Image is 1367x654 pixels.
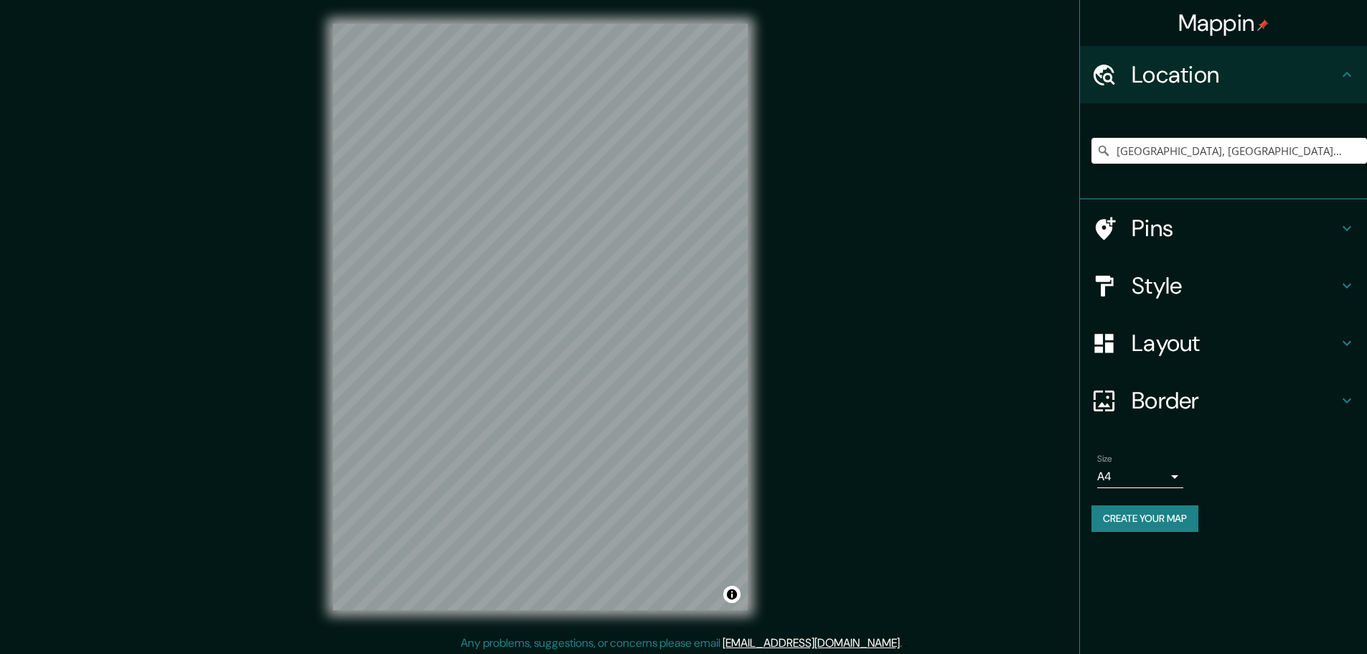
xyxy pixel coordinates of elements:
[1097,465,1183,488] div: A4
[1080,314,1367,372] div: Layout
[1091,505,1198,532] button: Create your map
[902,635,904,652] div: .
[1178,9,1269,37] h4: Mappin
[1132,60,1338,89] h4: Location
[1132,329,1338,358] h4: Layout
[333,24,748,610] canvas: Map
[723,635,900,650] a: [EMAIL_ADDRESS][DOMAIN_NAME]
[1080,372,1367,429] div: Border
[1239,598,1351,638] iframe: Help widget launcher
[723,586,741,603] button: Toggle attribution
[1080,257,1367,314] div: Style
[1091,138,1367,164] input: Pick your city or area
[1132,214,1338,243] h4: Pins
[461,635,902,652] p: Any problems, suggestions, or concerns please email .
[1080,200,1367,257] div: Pins
[1257,19,1269,31] img: pin-icon.png
[1132,271,1338,300] h4: Style
[1132,386,1338,415] h4: Border
[1080,46,1367,103] div: Location
[904,635,907,652] div: .
[1097,453,1112,465] label: Size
